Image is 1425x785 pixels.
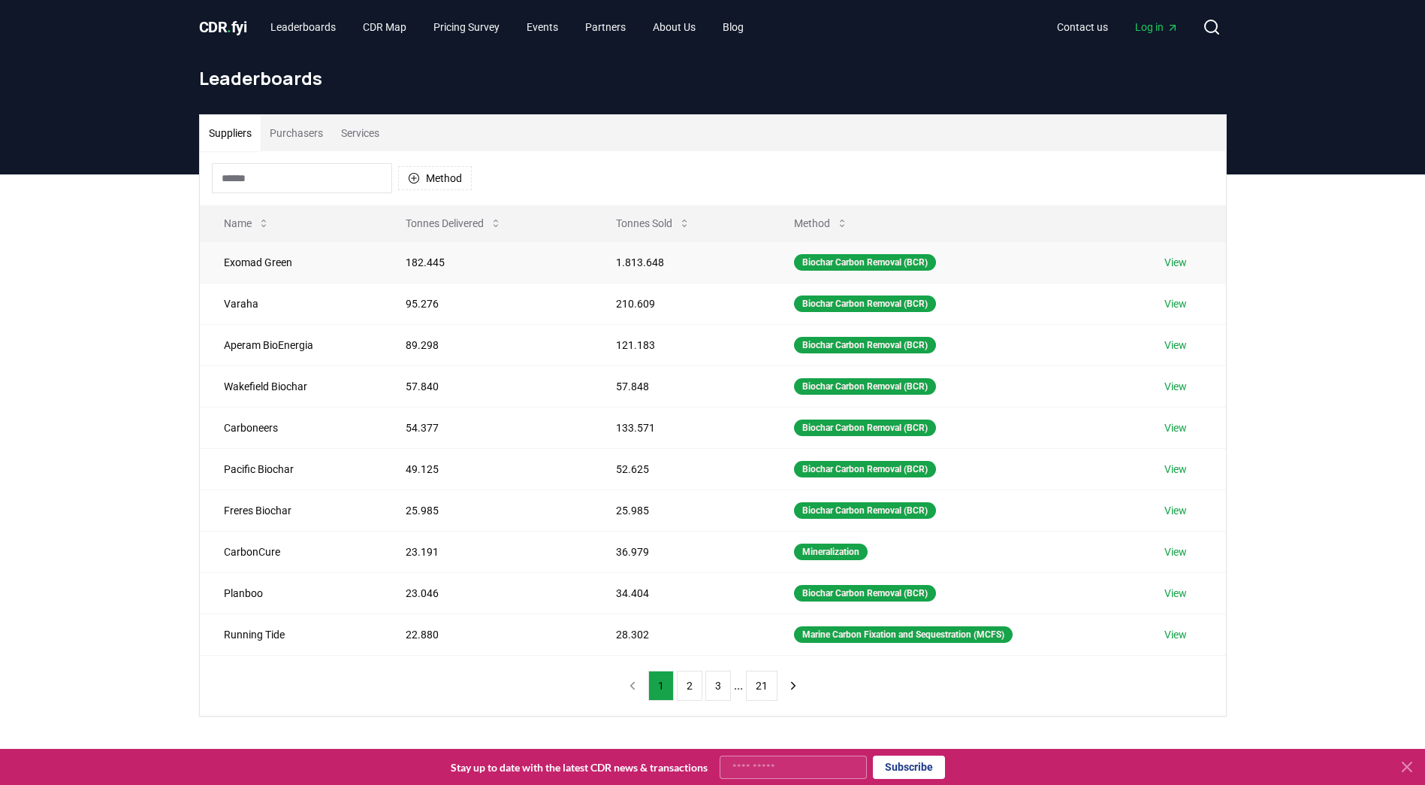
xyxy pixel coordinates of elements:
div: Biochar Carbon Removal (BCR) [794,461,936,477]
td: 133.571 [592,407,770,448]
a: Leaderboards [258,14,348,41]
a: Log in [1123,14,1191,41]
td: Pacific Biochar [200,448,382,489]
a: View [1164,379,1187,394]
a: View [1164,255,1187,270]
a: View [1164,462,1187,477]
div: Biochar Carbon Removal (BCR) [794,420,936,436]
a: Pricing Survey [421,14,512,41]
button: Method [398,166,472,190]
div: Mineralization [794,544,868,560]
a: Events [515,14,570,41]
button: Name [212,208,282,238]
td: Exomad Green [200,241,382,283]
h1: Leaderboards [199,66,1227,90]
span: Log in [1135,20,1179,35]
a: View [1164,586,1187,601]
a: Contact us [1045,14,1120,41]
td: 36.979 [592,531,770,572]
td: Aperam BioEnergia [200,324,382,365]
li: ... [734,677,743,695]
td: 23.046 [382,572,591,614]
td: 182.445 [382,241,591,283]
td: 210.609 [592,283,770,324]
div: Biochar Carbon Removal (BCR) [794,254,936,271]
span: CDR fyi [199,18,247,36]
button: 3 [705,671,731,701]
nav: Main [1045,14,1191,41]
div: Biochar Carbon Removal (BCR) [794,296,936,312]
button: Suppliers [200,115,261,151]
a: View [1164,503,1187,518]
button: Tonnes Sold [604,208,702,238]
a: CDR.fyi [199,17,247,38]
a: Partners [573,14,638,41]
div: Biochar Carbon Removal (BCR) [794,502,936,519]
td: 28.302 [592,614,770,655]
span: . [227,18,231,36]
td: 57.840 [382,365,591,407]
td: 89.298 [382,324,591,365]
td: 1.813.648 [592,241,770,283]
td: Varaha [200,283,382,324]
td: Wakefield Biochar [200,365,382,407]
td: 34.404 [592,572,770,614]
td: 49.125 [382,448,591,489]
nav: Main [258,14,756,41]
a: View [1164,296,1187,311]
div: Marine Carbon Fixation and Sequestration (MCFS) [794,626,1013,643]
a: View [1164,627,1187,642]
button: Tonnes Delivered [394,208,514,238]
td: 95.276 [382,283,591,324]
button: 21 [746,671,777,701]
a: About Us [641,14,708,41]
a: View [1164,338,1187,353]
td: 121.183 [592,324,770,365]
td: Running Tide [200,614,382,655]
td: 25.985 [382,489,591,531]
td: Planboo [200,572,382,614]
td: 22.880 [382,614,591,655]
td: 23.191 [382,531,591,572]
div: Biochar Carbon Removal (BCR) [794,585,936,602]
a: Blog [711,14,756,41]
button: next page [780,671,806,701]
a: View [1164,420,1187,435]
td: Carboneers [200,407,382,448]
a: CDR Map [351,14,418,41]
button: 1 [648,671,674,701]
td: CarbonCure [200,531,382,572]
td: 57.848 [592,365,770,407]
button: 2 [677,671,702,701]
td: 54.377 [382,407,591,448]
div: Biochar Carbon Removal (BCR) [794,378,936,395]
button: Services [332,115,388,151]
div: Biochar Carbon Removal (BCR) [794,337,936,353]
button: Purchasers [261,115,332,151]
button: Method [782,208,860,238]
td: 25.985 [592,489,770,531]
td: 52.625 [592,448,770,489]
a: View [1164,544,1187,559]
td: Freres Biochar [200,489,382,531]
